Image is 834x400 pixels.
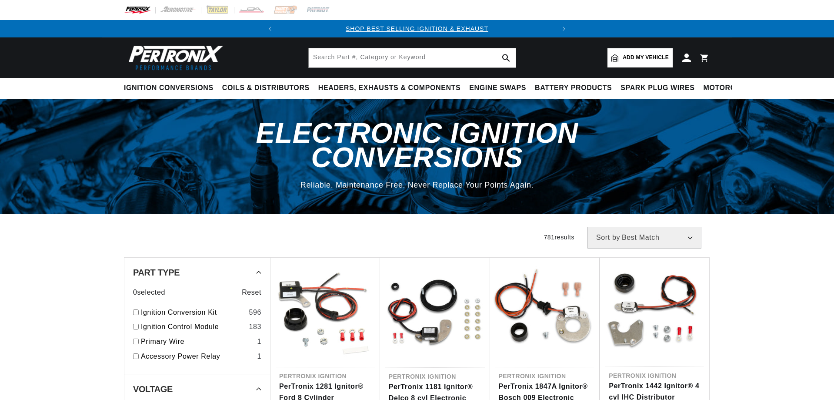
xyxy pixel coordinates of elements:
[616,78,699,98] summary: Spark Plug Wires
[530,78,616,98] summary: Battery Products
[469,84,526,93] span: Engine Swaps
[222,84,310,93] span: Coils & Distributors
[544,234,574,241] span: 781 results
[607,48,673,67] a: Add my vehicle
[124,84,214,93] span: Ignition Conversions
[497,48,516,67] button: search button
[257,351,261,362] div: 1
[465,78,530,98] summary: Engine Swaps
[102,20,732,37] slideshow-component: Translation missing: en.sections.announcements.announcement_bar
[346,25,488,32] a: SHOP BEST SELLING IGNITION & EXHAUST
[249,321,261,333] div: 183
[596,234,620,241] span: Sort by
[535,84,612,93] span: Battery Products
[124,43,224,73] img: Pertronix
[124,78,218,98] summary: Ignition Conversions
[587,227,701,249] select: Sort by
[620,84,694,93] span: Spark Plug Wires
[699,78,760,98] summary: Motorcycle
[704,84,755,93] span: Motorcycle
[133,268,180,277] span: Part Type
[141,321,245,333] a: Ignition Control Module
[318,84,460,93] span: Headers, Exhausts & Components
[218,78,314,98] summary: Coils & Distributors
[555,20,573,37] button: Translation missing: en.sections.announcements.next_announcement
[256,117,578,173] span: Electronic Ignition Conversions
[314,78,465,98] summary: Headers, Exhausts & Components
[300,181,534,189] span: Reliable. Maintenance Free. Never Replace Your Points Again.
[279,24,555,34] div: Announcement
[261,20,279,37] button: Translation missing: en.sections.announcements.previous_announcement
[249,307,261,318] div: 596
[623,54,669,62] span: Add my vehicle
[141,336,254,347] a: Primary Wire
[133,385,173,393] span: Voltage
[257,336,261,347] div: 1
[279,24,555,34] div: 1 of 2
[242,287,261,298] span: Reset
[141,351,254,362] a: Accessory Power Relay
[141,307,245,318] a: Ignition Conversion Kit
[309,48,516,67] input: Search Part #, Category or Keyword
[133,287,165,298] span: 0 selected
